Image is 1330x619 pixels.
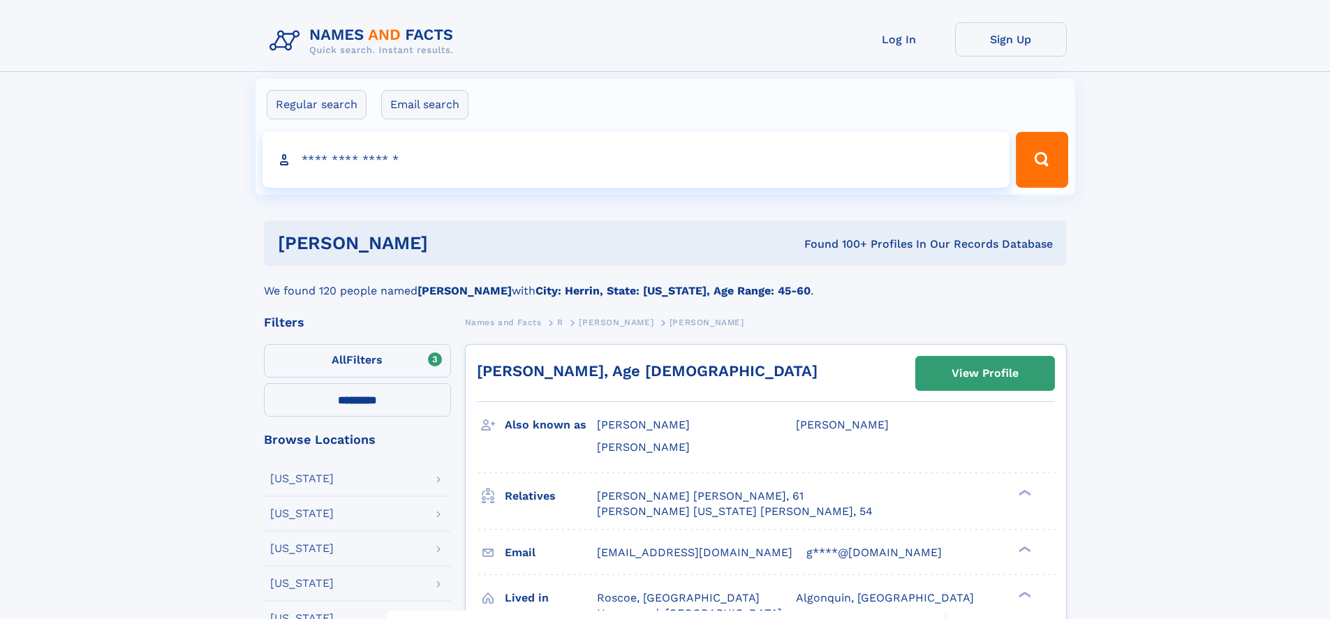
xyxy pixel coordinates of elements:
[264,22,465,60] img: Logo Names and Facts
[264,344,451,378] label: Filters
[597,418,690,431] span: [PERSON_NAME]
[264,433,451,446] div: Browse Locations
[1015,590,1032,599] div: ❯
[597,504,873,519] a: [PERSON_NAME] [US_STATE] [PERSON_NAME], 54
[597,591,760,604] span: Roscoe, [GEOGRAPHIC_DATA]
[332,353,346,366] span: All
[670,318,744,327] span: [PERSON_NAME]
[597,546,792,559] span: [EMAIL_ADDRESS][DOMAIN_NAME]
[505,413,597,437] h3: Also known as
[796,591,974,604] span: Algonquin, [GEOGRAPHIC_DATA]
[270,578,334,589] div: [US_STATE]
[270,508,334,519] div: [US_STATE]
[1015,488,1032,497] div: ❯
[796,418,889,431] span: [PERSON_NAME]
[505,541,597,565] h3: Email
[579,318,653,327] span: [PERSON_NAME]
[477,362,818,380] a: [PERSON_NAME], Age [DEMOGRAPHIC_DATA]
[955,22,1067,57] a: Sign Up
[579,313,653,331] a: [PERSON_NAME]
[1015,544,1032,553] div: ❯
[535,284,811,297] b: City: Herrin, State: [US_STATE], Age Range: 45-60
[916,357,1054,390] a: View Profile
[465,313,542,331] a: Names and Facts
[952,357,1019,389] div: View Profile
[418,284,512,297] b: [PERSON_NAME]
[557,313,563,331] a: R
[267,90,367,119] label: Regular search
[843,22,955,57] a: Log In
[616,237,1053,252] div: Found 100+ Profiles In Our Records Database
[381,90,468,119] label: Email search
[264,266,1067,299] div: We found 120 people named with .
[270,473,334,484] div: [US_STATE]
[557,318,563,327] span: R
[270,543,334,554] div: [US_STATE]
[1016,132,1067,188] button: Search Button
[505,586,597,610] h3: Lived in
[264,316,451,329] div: Filters
[597,440,690,454] span: [PERSON_NAME]
[597,489,804,504] a: [PERSON_NAME] [PERSON_NAME], 61
[505,484,597,508] h3: Relatives
[278,234,616,252] h1: [PERSON_NAME]
[263,132,1010,188] input: search input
